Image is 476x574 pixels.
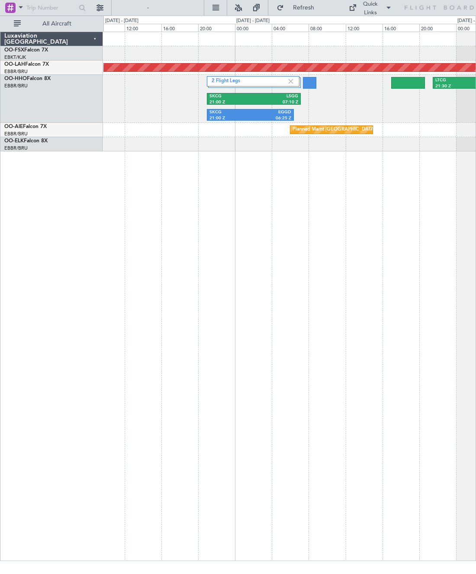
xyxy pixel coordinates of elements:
[4,76,27,81] span: OO-HHO
[286,5,322,11] span: Refresh
[293,123,449,136] div: Planned Maint [GEOGRAPHIC_DATA] ([GEOGRAPHIC_DATA] National)
[4,124,47,129] a: OO-AIEFalcon 7X
[4,54,26,61] a: EBKT/KJK
[251,109,291,115] div: EGGD
[4,124,23,129] span: OO-AIE
[4,138,48,144] a: OO-ELKFalcon 8X
[235,24,272,32] div: 00:00
[4,48,24,53] span: OO-FSX
[26,1,76,14] input: Trip Number
[105,17,138,25] div: [DATE] - [DATE]
[161,24,198,32] div: 16:00
[4,76,51,81] a: OO-HHOFalcon 8X
[273,1,325,15] button: Refresh
[254,93,298,99] div: LSGG
[346,24,383,32] div: 12:00
[4,68,28,75] a: EBBR/BRU
[254,99,298,106] div: 07:10 Z
[4,62,49,67] a: OO-LAHFalcon 7X
[88,24,125,32] div: 08:00
[10,17,94,31] button: All Aircraft
[198,24,235,32] div: 20:00
[209,99,254,106] div: 21:00 Z
[4,131,28,137] a: EBBR/BRU
[251,115,291,122] div: 06:25 Z
[209,109,250,115] div: SKCG
[419,24,456,32] div: 20:00
[236,17,270,25] div: [DATE] - [DATE]
[212,78,287,85] label: 2 Flight Legs
[4,145,28,151] a: EBBR/BRU
[209,115,250,122] div: 21:00 Z
[272,24,309,32] div: 04:00
[383,24,419,32] div: 16:00
[287,77,295,85] img: gray-close.svg
[344,1,396,15] button: Quick Links
[4,62,25,67] span: OO-LAH
[309,24,345,32] div: 08:00
[4,48,48,53] a: OO-FSXFalcon 7X
[4,83,28,89] a: EBBR/BRU
[209,93,254,99] div: SKCG
[4,138,24,144] span: OO-ELK
[125,24,161,32] div: 12:00
[23,21,91,27] span: All Aircraft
